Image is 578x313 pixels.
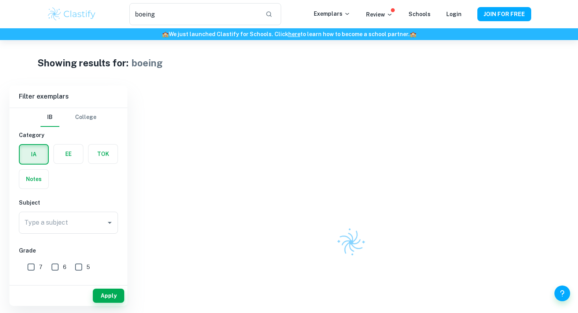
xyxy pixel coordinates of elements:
h6: Category [19,131,118,139]
div: Filter type choice [40,108,96,127]
button: IA [20,145,48,164]
img: Clastify logo [47,6,97,22]
h6: Subject [19,198,118,207]
button: TOK [88,145,118,163]
h6: Grade [19,246,118,255]
h1: boeing [132,56,163,70]
button: Open [104,217,115,228]
button: IB [40,108,59,127]
img: Clastify logo [332,223,371,262]
span: 🏫 [410,31,416,37]
span: 4 [39,281,43,290]
button: EE [54,145,83,163]
span: 2 [87,281,90,290]
a: here [288,31,300,37]
span: 3 [63,281,67,290]
span: 1 [110,281,113,290]
a: Login [446,11,462,17]
span: 🏫 [162,31,169,37]
h6: We just launched Clastify for Schools. Click to learn how to become a school partner. [2,30,576,38]
button: Apply [93,289,124,303]
button: College [75,108,96,127]
input: Search for any exemplars... [129,3,259,25]
p: Exemplars [314,9,350,18]
span: 7 [39,263,42,271]
a: Schools [409,11,431,17]
span: 5 [87,263,90,271]
button: Help and Feedback [554,286,570,301]
button: JOIN FOR FREE [477,7,531,21]
h1: Showing results for: [37,56,129,70]
h6: Filter exemplars [9,86,127,108]
button: Notes [19,170,48,189]
span: 6 [63,263,66,271]
p: Review [366,10,393,19]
